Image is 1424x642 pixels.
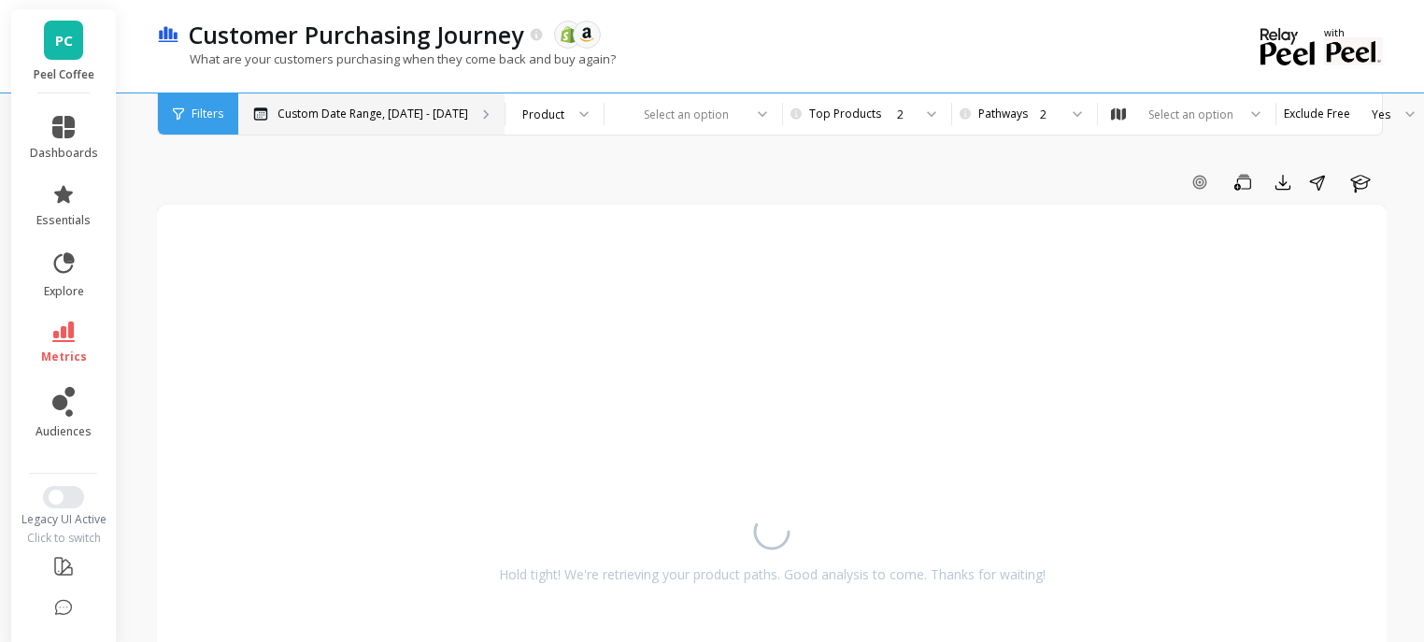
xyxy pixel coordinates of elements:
[522,106,564,123] div: Product
[189,19,523,50] p: Customer Purchasing Journey
[11,512,117,527] div: Legacy UI Active
[578,26,595,43] img: api.amazon.svg
[36,213,91,228] span: essentials
[1040,106,1058,123] div: 2
[1372,106,1390,123] div: Yes
[1324,37,1383,65] img: partner logo
[30,67,98,82] p: Peel Coffee
[44,284,84,299] span: explore
[1111,107,1126,121] img: audience_map.svg
[1324,28,1383,37] p: with
[1146,106,1236,123] div: Select an option
[11,531,117,546] div: Click to switch
[157,26,179,44] img: header icon
[41,350,87,364] span: metrics
[192,107,223,121] span: Filters
[897,106,912,123] div: 2
[499,565,1046,584] div: Hold tight! We're retrieving your product paths. Good analysis to come. Thanks for waiting!
[43,486,84,508] button: Switch to New UI
[30,146,98,161] span: dashboards
[560,26,577,43] img: api.shopify.svg
[278,107,468,121] p: Custom Date Range, [DATE] - [DATE]
[157,50,616,67] p: What are your customers purchasing when they come back and buy again?
[36,424,92,439] span: audiences
[55,30,73,51] span: PC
